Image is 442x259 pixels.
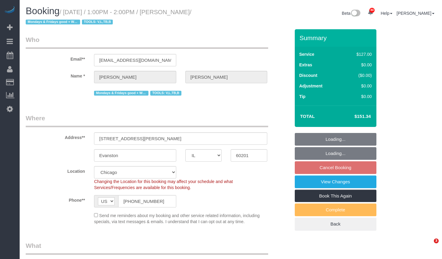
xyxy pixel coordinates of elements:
a: 80 [365,6,376,19]
label: Extras [299,62,312,68]
span: Send me reminders about my booking and other service related information, including specials, via... [94,213,260,224]
input: First Name** [94,71,176,83]
a: Book This Again [295,190,376,202]
legend: What [26,241,268,255]
div: $0.00 [344,83,372,89]
img: Automaid Logo [4,6,16,14]
span: Booking [26,6,60,16]
legend: Who [26,35,268,49]
a: [PERSON_NAME] [397,11,434,16]
input: Zip Code** [231,149,267,162]
span: 3 [434,238,439,243]
legend: Where [26,114,268,127]
span: Changing the Location for this booking may affect your schedule and what Services/Frequencies are... [94,179,233,190]
strong: Total [300,114,315,119]
div: $0.00 [344,93,372,99]
span: TOOLS: V,L,TB,B [82,20,113,24]
a: View Changes [295,175,376,188]
label: Service [299,51,314,57]
label: Tip [299,93,306,99]
div: $127.00 [344,51,372,57]
span: Mondays & Fridays good + Wed pms [26,20,80,24]
label: Discount [299,72,317,78]
small: / [DATE] / 1:00PM - 2:00PM / [PERSON_NAME] [26,9,191,26]
label: Adjustment [299,83,323,89]
a: Beta [342,11,361,16]
a: Back [295,218,376,230]
span: TOOLS: V,L,TB,B [150,91,181,96]
a: Help [381,11,392,16]
label: Name * [21,71,89,79]
h3: Summary [300,34,373,41]
h4: $151.34 [336,114,371,119]
span: Mondays & Fridays good + Wed pms [94,91,148,96]
img: New interface [350,10,360,17]
div: ($0.00) [344,72,372,78]
iframe: Intercom live chat [421,238,436,253]
span: 80 [369,8,375,13]
input: Last Name* [185,71,268,83]
div: $0.00 [344,62,372,68]
label: Location [21,166,89,174]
